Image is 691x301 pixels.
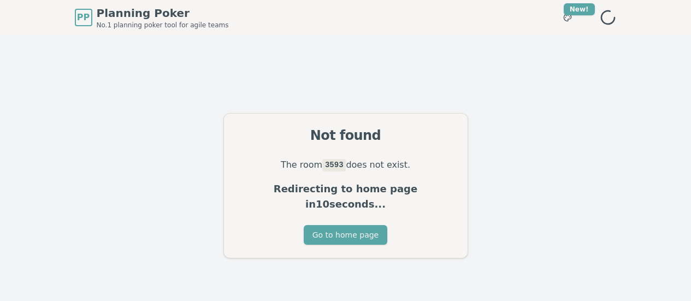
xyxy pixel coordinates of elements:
button: New! [558,8,577,27]
p: Redirecting to home page in 10 seconds... [237,181,454,212]
a: PPPlanning PokerNo.1 planning poker tool for agile teams [75,5,229,29]
div: Not found [237,127,454,144]
code: 3593 [322,159,346,171]
span: Planning Poker [97,5,229,21]
div: New! [564,3,595,15]
span: PP [77,11,90,24]
span: No.1 planning poker tool for agile teams [97,21,229,29]
p: The room does not exist. [237,157,454,173]
button: Go to home page [304,225,387,245]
